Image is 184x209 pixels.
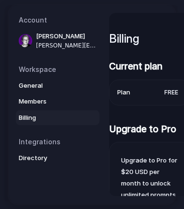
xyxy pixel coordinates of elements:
a: Directory [16,151,99,166]
span: [PERSON_NAME][EMAIL_ADDRESS][DOMAIN_NAME] [36,41,98,49]
span: [PERSON_NAME] [36,32,98,41]
span: Members [19,97,80,106]
a: General [16,78,99,93]
h5: Workspace [19,64,99,74]
h5: Account [19,15,99,25]
span: Free [160,87,182,97]
h5: Integrations [19,137,99,147]
span: Plan [117,88,130,97]
a: [PERSON_NAME][PERSON_NAME][EMAIL_ADDRESS][DOMAIN_NAME] [16,29,99,53]
a: Members [16,94,99,109]
span: General [19,81,80,90]
span: Directory [19,153,80,163]
span: Billing [19,113,80,122]
a: Billing [16,110,99,125]
span: Upgrade to Pro for $20 USD per month to unlock unlimited prompts. [121,156,177,198]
